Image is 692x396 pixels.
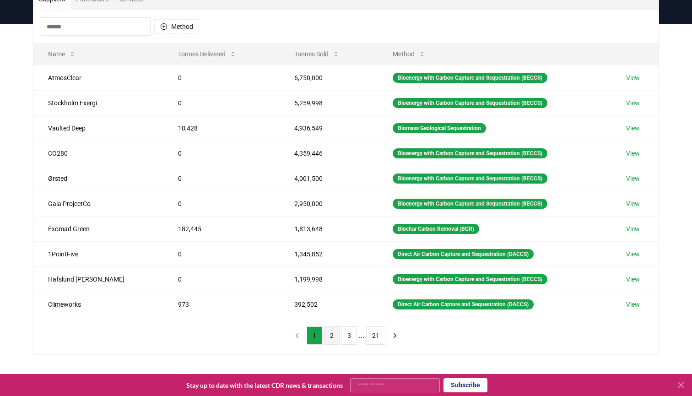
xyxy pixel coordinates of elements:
td: Climeworks [33,292,163,317]
a: View [626,174,640,183]
td: 18,428 [163,115,280,141]
td: CO280 [33,141,163,166]
td: AtmosClear [33,65,163,90]
td: 0 [163,90,280,115]
a: View [626,250,640,259]
div: Bioenergy with Carbon Capture and Sequestration (BECCS) [393,98,547,108]
td: 0 [163,191,280,216]
div: Bioenergy with Carbon Capture and Sequestration (BECCS) [393,199,547,209]
button: Method [154,19,199,34]
td: 0 [163,141,280,166]
td: 1,345,852 [280,241,378,266]
button: Method [385,45,433,63]
a: View [626,224,640,233]
button: 1 [307,326,322,345]
td: Hafslund [PERSON_NAME] [33,266,163,292]
td: Vaulted Deep [33,115,163,141]
td: Gaia ProjectCo [33,191,163,216]
td: 973 [163,292,280,317]
td: 0 [163,65,280,90]
td: 0 [163,266,280,292]
td: 4,359,446 [280,141,378,166]
button: Name [41,45,83,63]
td: 0 [163,166,280,191]
div: Bioenergy with Carbon Capture and Sequestration (BECCS) [393,148,547,158]
div: Bioenergy with Carbon Capture and Sequestration (BECCS) [393,274,547,284]
td: 1,813,648 [280,216,378,241]
a: View [626,124,640,133]
div: Direct Air Carbon Capture and Sequestration (DACCS) [393,299,534,309]
button: Tonnes Delivered [171,45,244,63]
td: 392,502 [280,292,378,317]
td: 2,950,000 [280,191,378,216]
li: ... [359,330,364,341]
td: Ørsted [33,166,163,191]
td: 182,445 [163,216,280,241]
a: View [626,73,640,82]
td: 5,259,998 [280,90,378,115]
td: 4,936,549 [280,115,378,141]
td: 1PointFive [33,241,163,266]
div: Bioenergy with Carbon Capture and Sequestration (BECCS) [393,73,547,83]
button: Tonnes Sold [287,45,347,63]
a: View [626,98,640,108]
button: 3 [341,326,357,345]
a: View [626,149,640,158]
td: 0 [163,241,280,266]
td: 1,199,998 [280,266,378,292]
td: 6,750,000 [280,65,378,90]
a: View [626,275,640,284]
div: Biochar Carbon Removal (BCR) [393,224,479,234]
td: Exomad Green [33,216,163,241]
button: next page [387,326,403,345]
div: Direct Air Carbon Capture and Sequestration (DACCS) [393,249,534,259]
td: 4,001,500 [280,166,378,191]
td: Stockholm Exergi [33,90,163,115]
a: View [626,199,640,208]
button: 21 [366,326,385,345]
div: Biomass Geological Sequestration [393,123,486,133]
div: Bioenergy with Carbon Capture and Sequestration (BECCS) [393,174,547,184]
button: 2 [324,326,340,345]
a: View [626,300,640,309]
